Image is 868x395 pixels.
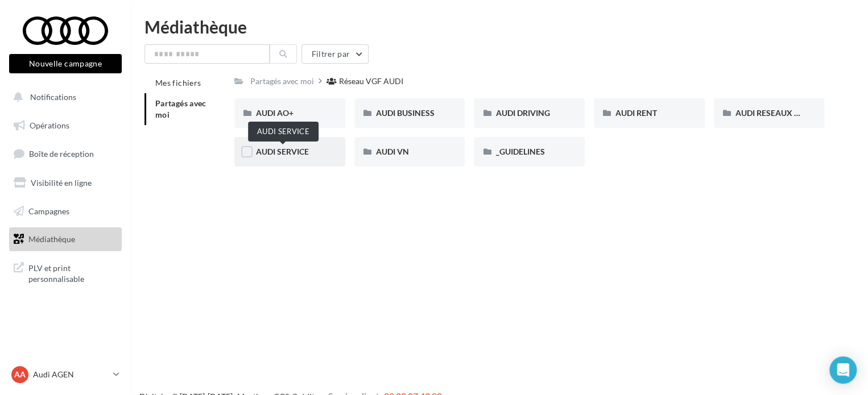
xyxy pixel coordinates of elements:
[7,199,124,223] a: Campagnes
[155,78,201,88] span: Mes fichiers
[28,206,69,215] span: Campagnes
[495,147,544,156] span: _GUIDELINES
[376,108,435,118] span: AUDI BUSINESS
[735,108,829,118] span: AUDI RESEAUX SOCIAUX
[256,108,294,118] span: AUDI AO+
[339,76,403,87] div: Réseau VGF AUDI
[14,369,26,380] span: AA
[7,142,124,166] a: Boîte de réception
[28,234,75,244] span: Médiathèque
[33,369,109,380] p: Audi AGEN
[29,149,94,159] span: Boîte de réception
[301,44,369,64] button: Filtrer par
[829,356,857,384] div: Open Intercom Messenger
[144,18,854,35] div: Médiathèque
[9,54,122,73] button: Nouvelle campagne
[28,260,117,285] span: PLV et print personnalisable
[9,364,122,385] a: AA Audi AGEN
[7,256,124,289] a: PLV et print personnalisable
[155,98,206,119] span: Partagés avec moi
[495,108,549,118] span: AUDI DRIVING
[7,171,124,195] a: Visibilité en ligne
[31,178,92,188] span: Visibilité en ligne
[250,76,314,87] div: Partagés avec moi
[256,147,309,156] span: AUDI SERVICE
[248,122,319,142] div: AUDI SERVICE
[7,114,124,138] a: Opérations
[30,120,69,130] span: Opérations
[615,108,657,118] span: AUDI RENT
[30,92,76,102] span: Notifications
[376,147,409,156] span: AUDI VN
[7,85,119,109] button: Notifications
[7,227,124,251] a: Médiathèque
